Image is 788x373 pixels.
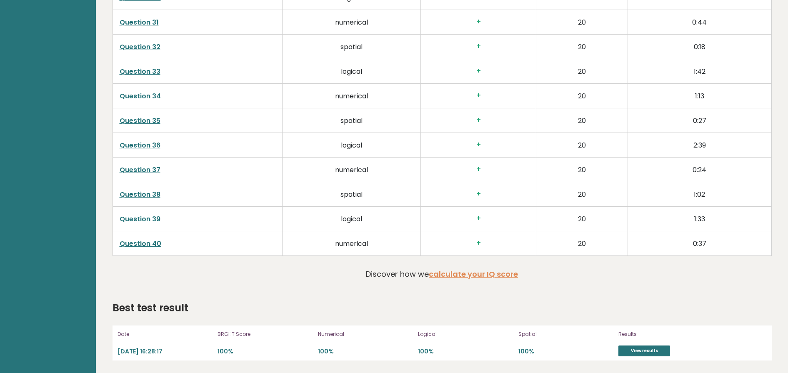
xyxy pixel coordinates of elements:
[428,140,529,149] h3: +
[536,108,628,133] td: 20
[120,140,160,150] a: Question 36
[113,300,188,315] h2: Best test result
[518,348,614,355] p: 100%
[428,165,529,174] h3: +
[318,330,413,338] p: Numerical
[282,108,421,133] td: spatial
[282,182,421,206] td: spatial
[536,34,628,59] td: 20
[428,42,529,51] h3: +
[536,83,628,108] td: 20
[118,348,213,355] p: [DATE] 16:28:17
[418,348,513,355] p: 100%
[628,34,771,59] td: 0:18
[628,59,771,83] td: 1:42
[282,59,421,83] td: logical
[282,10,421,34] td: numerical
[366,268,518,280] p: Discover how we
[428,214,529,223] h3: +
[418,330,513,338] p: Logical
[318,348,413,355] p: 100%
[628,10,771,34] td: 0:44
[428,91,529,100] h3: +
[282,231,421,255] td: numerical
[429,269,518,279] a: calculate your IQ score
[536,10,628,34] td: 20
[120,91,161,101] a: Question 34
[536,182,628,206] td: 20
[628,182,771,206] td: 1:02
[120,214,160,224] a: Question 39
[536,157,628,182] td: 20
[120,165,160,175] a: Question 37
[218,348,313,355] p: 100%
[518,330,614,338] p: Spatial
[536,231,628,255] td: 20
[120,42,160,52] a: Question 32
[118,330,213,338] p: Date
[282,34,421,59] td: spatial
[218,330,313,338] p: BRGHT Score
[120,239,161,248] a: Question 40
[628,231,771,255] td: 0:37
[536,59,628,83] td: 20
[120,116,160,125] a: Question 35
[428,190,529,198] h3: +
[120,18,159,27] a: Question 31
[536,133,628,157] td: 20
[120,67,160,76] a: Question 33
[628,83,771,108] td: 1:13
[120,190,160,199] a: Question 38
[628,108,771,133] td: 0:27
[628,206,771,231] td: 1:33
[282,83,421,108] td: numerical
[628,133,771,157] td: 2:39
[428,116,529,125] h3: +
[428,239,529,248] h3: +
[282,206,421,231] td: logical
[618,345,670,356] a: View results
[618,330,706,338] p: Results
[282,157,421,182] td: numerical
[428,18,529,26] h3: +
[282,133,421,157] td: logical
[536,206,628,231] td: 20
[428,67,529,75] h3: +
[628,157,771,182] td: 0:24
